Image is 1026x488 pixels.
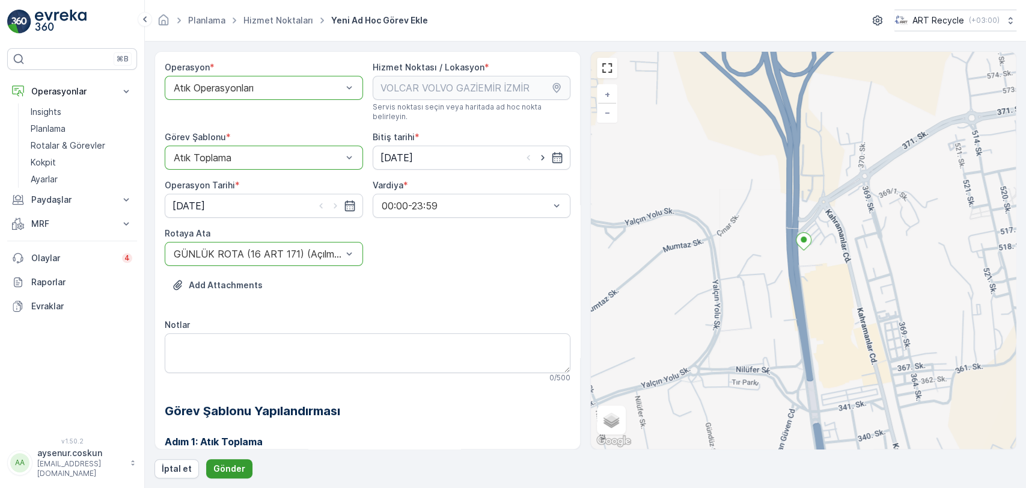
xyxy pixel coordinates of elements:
[26,137,137,154] a: Rotalar & Görevler
[31,156,56,168] p: Kokpit
[165,180,235,190] label: Operasyon Tarihi
[31,85,113,97] p: Operasyonlar
[7,79,137,103] button: Operasyonlar
[37,459,124,478] p: [EMAIL_ADDRESS][DOMAIN_NAME]
[912,14,964,26] p: ART Recycle
[117,54,129,64] p: ⌘B
[26,154,137,171] a: Kokpit
[165,228,210,238] label: Rotaya Ata
[894,14,908,27] img: image_23.png
[165,320,190,330] label: Notlar
[31,300,132,312] p: Evraklar
[373,132,415,142] label: Bitiş tarihi
[373,102,571,122] span: Servis noktası seçin veya haritada ad hoc nokta belirleyin.
[598,59,616,77] a: View Fullscreen
[7,270,137,294] a: Raporlar
[31,173,58,185] p: Ayarlar
[7,294,137,318] a: Evraklar
[7,437,137,445] span: v 1.50.2
[26,120,137,137] a: Planlama
[31,218,113,230] p: MRF
[162,463,192,475] p: İptal et
[594,433,634,449] img: Google
[373,146,571,170] input: dd/mm/yyyy
[165,434,570,449] h3: Adım 1: Atık Toplama
[598,85,616,103] a: Yakınlaştır
[329,14,430,26] span: Yeni Ad Hoc Görev Ekle
[26,103,137,120] a: Insights
[188,15,225,25] a: Planlama
[7,212,137,236] button: MRF
[206,459,252,478] button: Gönder
[157,18,170,28] a: Ana Sayfa
[31,106,61,118] p: Insights
[243,15,313,25] a: Hizmet Noktaları
[373,180,403,190] label: Vardiya
[189,279,263,291] p: Add Attachments
[373,62,484,72] label: Hizmet Noktası / Lokasyon
[373,76,571,100] input: VOLCAR VOLVO GAZİEMİR İZMİR
[605,89,610,99] span: +
[598,103,616,122] a: Uzaklaştır
[154,459,199,478] button: İptal et
[969,16,1000,25] p: ( +03:00 )
[31,276,132,288] p: Raporlar
[7,246,137,270] a: Olaylar4
[37,447,124,459] p: aysenur.coskun
[165,194,363,218] input: dd/mm/yyyy
[26,171,137,188] a: Ayarlar
[31,194,113,206] p: Paydaşlar
[165,132,226,142] label: Görev Şablonu
[35,10,87,34] img: logo_light-DOdMpM7g.png
[165,276,270,295] button: Dosya Yükle
[165,62,210,72] label: Operasyon
[124,253,130,263] p: 4
[31,140,105,152] p: Rotalar & Görevler
[10,453,29,472] div: AA
[7,10,31,34] img: logo
[213,463,245,475] p: Gönder
[894,10,1016,31] button: ART Recycle(+03:00)
[549,373,570,383] p: 0 / 500
[31,123,66,135] p: Planlama
[594,433,634,449] a: Bu bölgeyi Google Haritalar'da açın (yeni pencerede açılır)
[31,252,115,264] p: Olaylar
[7,447,137,478] button: AAaysenur.coskun[EMAIL_ADDRESS][DOMAIN_NAME]
[605,107,611,117] span: −
[165,402,570,420] h2: Görev Şablonu Yapılandırması
[7,188,137,212] button: Paydaşlar
[598,407,624,433] a: Layers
